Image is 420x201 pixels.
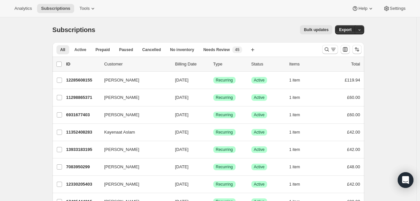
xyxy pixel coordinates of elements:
[289,147,300,152] span: 1 item
[95,47,110,52] span: Prepaid
[104,164,139,170] span: [PERSON_NAME]
[66,76,360,85] div: 12285608155[PERSON_NAME][DATE]SuccessRecurringSuccessActive1 item£119.94
[75,4,100,13] button: Tools
[347,147,360,152] span: £42.00
[213,61,246,67] div: Type
[216,112,233,118] span: Recurring
[304,27,328,32] span: Bulk updates
[175,164,189,169] span: [DATE]
[347,112,360,117] span: £60.00
[341,45,350,54] button: Customize table column order and visibility
[345,78,360,82] span: £119.94
[216,95,233,100] span: Recurring
[289,78,300,83] span: 1 item
[100,162,166,172] button: [PERSON_NAME]
[289,164,300,170] span: 1 item
[289,61,322,67] div: Items
[66,162,360,172] div: 7083950299[PERSON_NAME][DATE]SuccessRecurringSuccessActive1 item£48.00
[289,110,307,119] button: 1 item
[289,162,307,172] button: 1 item
[79,6,90,11] span: Tools
[347,164,360,169] span: £48.00
[52,26,95,33] span: Subscriptions
[251,61,284,67] p: Status
[289,112,300,118] span: 1 item
[289,182,300,187] span: 1 item
[254,182,265,187] span: Active
[175,147,189,152] span: [DATE]
[119,47,133,52] span: Paused
[104,146,139,153] span: [PERSON_NAME]
[60,47,65,52] span: All
[100,110,166,120] button: [PERSON_NAME]
[14,6,32,11] span: Analytics
[104,77,139,83] span: [PERSON_NAME]
[235,47,239,52] span: 45
[398,172,413,188] div: Open Intercom Messenger
[289,95,300,100] span: 1 item
[379,4,409,13] button: Settings
[347,182,360,187] span: £42.00
[175,130,189,135] span: [DATE]
[335,25,355,34] button: Export
[66,129,99,136] p: 11352408283
[347,95,360,100] span: £60.00
[66,145,360,154] div: 13933183195[PERSON_NAME][DATE]SuccessRecurringSuccessActive1 item£42.00
[216,78,233,83] span: Recurring
[10,4,36,13] button: Analytics
[289,130,300,135] span: 1 item
[100,92,166,103] button: [PERSON_NAME]
[289,76,307,85] button: 1 item
[100,179,166,190] button: [PERSON_NAME]
[289,93,307,102] button: 1 item
[66,164,99,170] p: 7083950299
[216,182,233,187] span: Recurring
[104,61,170,67] p: Customer
[66,110,360,119] div: 6931677403[PERSON_NAME][DATE]SuccessRecurringSuccessActive1 item£60.00
[66,181,99,188] p: 12330205403
[289,145,307,154] button: 1 item
[104,181,139,188] span: [PERSON_NAME]
[41,6,70,11] span: Subscriptions
[254,95,265,100] span: Active
[104,94,139,101] span: [PERSON_NAME]
[216,130,233,135] span: Recurring
[66,94,99,101] p: 11298865371
[216,164,233,170] span: Recurring
[322,45,338,54] button: Search and filter results
[66,77,99,83] p: 12285608155
[175,61,208,67] p: Billing Date
[254,164,265,170] span: Active
[104,129,135,136] span: Kayenaat Aslam
[74,47,86,52] span: Active
[100,127,166,137] button: Kayenaat Aslam
[352,45,362,54] button: Sort the results
[66,128,360,137] div: 11352408283Kayenaat Aslam[DATE]SuccessRecurringSuccessActive1 item£42.00
[203,47,230,52] span: Needs Review
[289,128,307,137] button: 1 item
[66,180,360,189] div: 12330205403[PERSON_NAME][DATE]SuccessRecurringSuccessActive1 item£42.00
[339,27,351,32] span: Export
[175,112,189,117] span: [DATE]
[390,6,406,11] span: Settings
[254,147,265,152] span: Active
[66,112,99,118] p: 6931677403
[66,146,99,153] p: 13933183195
[175,95,189,100] span: [DATE]
[289,180,307,189] button: 1 item
[348,4,378,13] button: Help
[351,61,360,67] p: Total
[175,78,189,82] span: [DATE]
[300,25,332,34] button: Bulk updates
[100,144,166,155] button: [PERSON_NAME]
[358,6,367,11] span: Help
[142,47,161,52] span: Cancelled
[254,112,265,118] span: Active
[66,61,99,67] p: ID
[100,75,166,85] button: [PERSON_NAME]
[247,45,258,54] button: Create new view
[66,61,360,67] div: IDCustomerBilling DateTypeStatusItemsTotal
[216,147,233,152] span: Recurring
[254,130,265,135] span: Active
[254,78,265,83] span: Active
